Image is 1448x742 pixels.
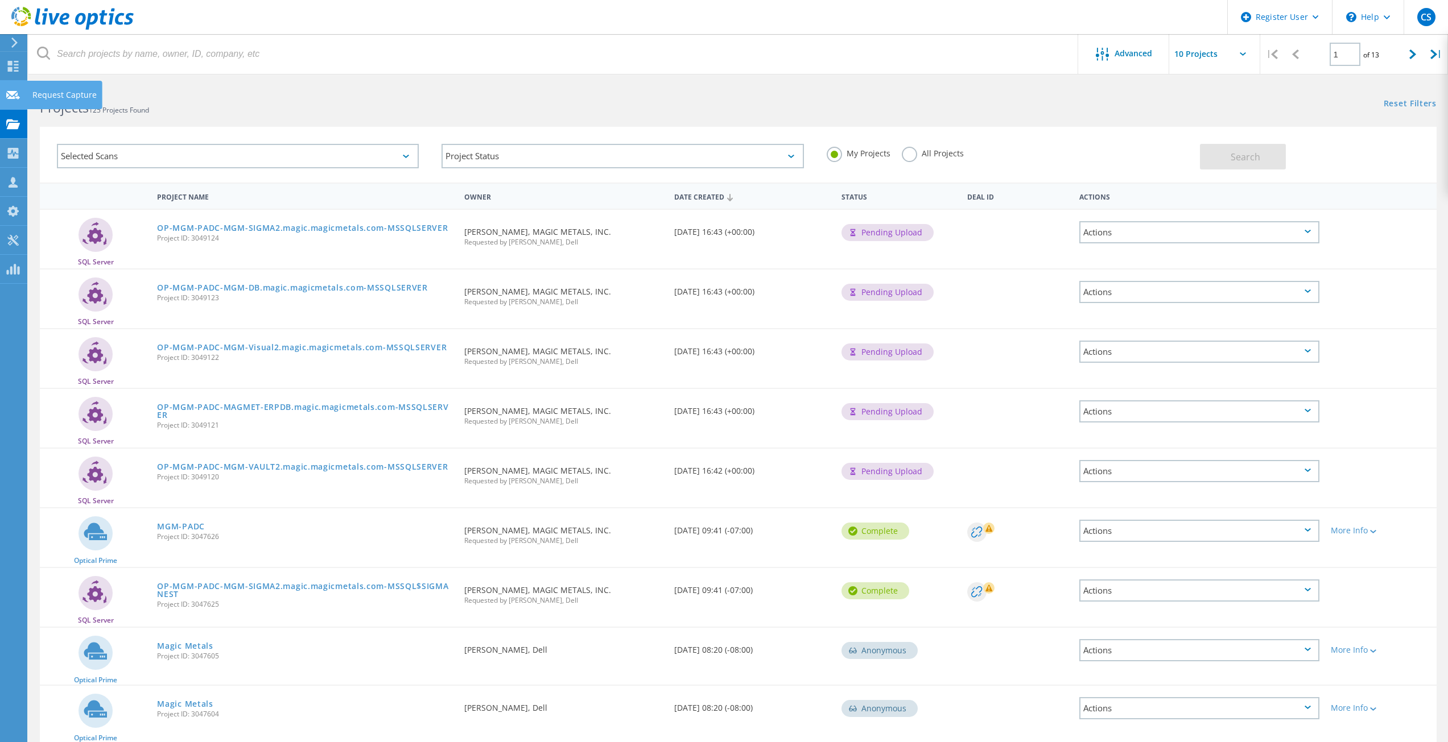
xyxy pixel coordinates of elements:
[902,147,964,157] label: All Projects
[459,508,668,556] div: [PERSON_NAME], MAGIC METALS, INC.
[78,438,114,445] span: SQL Server
[459,628,668,665] div: [PERSON_NAME], Dell
[464,537,662,544] span: Requested by [PERSON_NAME], Dell
[1384,100,1437,109] a: Reset Filters
[459,185,668,206] div: Owner
[464,478,662,484] span: Requested by [PERSON_NAME], Dell
[459,686,668,723] div: [PERSON_NAME], Dell
[459,210,668,257] div: [PERSON_NAME], MAGIC METALS, INC.
[669,686,836,723] div: [DATE] 08:20 (-08:00)
[157,700,213,708] a: Magic Metals
[1346,12,1356,22] svg: \n
[157,533,453,540] span: Project ID: 3047626
[1331,646,1431,654] div: More Info
[841,700,918,717] div: Anonymous
[157,224,448,232] a: OP-MGM-PADC-MGM-SIGMA2.magic.magicmetals.com-MSSQLSERVER
[32,91,97,99] div: Request Capture
[442,144,803,168] div: Project Status
[841,284,934,301] div: Pending Upload
[157,642,213,650] a: Magic Metals
[74,677,117,683] span: Optical Prime
[78,498,114,504] span: SQL Server
[669,210,836,247] div: [DATE] 16:43 (+00:00)
[464,358,662,365] span: Requested by [PERSON_NAME], Dell
[11,24,134,32] a: Live Optics Dashboard
[841,523,909,540] div: Complete
[28,34,1079,74] input: Search projects by name, owner, ID, company, etc
[157,653,453,660] span: Project ID: 3047605
[1079,639,1319,661] div: Actions
[459,449,668,496] div: [PERSON_NAME], MAGIC METALS, INC.
[78,259,114,266] span: SQL Server
[157,422,453,429] span: Project ID: 3049121
[669,508,836,546] div: [DATE] 09:41 (-07:00)
[669,449,836,486] div: [DATE] 16:42 (+00:00)
[1079,400,1319,422] div: Actions
[1200,144,1286,169] button: Search
[157,711,453,718] span: Project ID: 3047604
[669,270,836,307] div: [DATE] 16:43 (+00:00)
[157,523,205,530] a: MGM-PADC
[1079,579,1319,602] div: Actions
[1425,34,1448,74] div: |
[464,299,662,305] span: Requested by [PERSON_NAME], Dell
[841,582,909,599] div: Complete
[962,185,1073,206] div: Deal Id
[841,224,934,241] div: Pending Upload
[1260,34,1284,74] div: |
[841,642,918,659] div: Anonymous
[459,329,668,376] div: [PERSON_NAME], MAGIC METALS, INC.
[57,144,419,168] div: Selected Scans
[1079,697,1319,719] div: Actions
[1079,221,1319,243] div: Actions
[157,284,427,292] a: OP-MGM-PADC-MGM-DB.magic.magicmetals.com-MSSQLSERVER
[669,185,836,207] div: Date Created
[1074,185,1325,206] div: Actions
[1115,49,1152,57] span: Advanced
[151,185,459,206] div: Project Name
[669,329,836,367] div: [DATE] 16:43 (+00:00)
[74,735,117,741] span: Optical Prime
[1331,704,1431,712] div: More Info
[78,318,114,325] span: SQL Server
[157,463,448,471] a: OP-MGM-PADC-MGM-VAULT2.magic.magicmetals.com-MSSQLSERVER
[157,403,453,419] a: OP-MGM-PADC-MAGMET-ERPDB.magic.magicmetals.com-MSSQLSERVER
[1331,527,1431,534] div: More Info
[841,343,934,360] div: Pending Upload
[74,557,117,564] span: Optical Prime
[1079,460,1319,482] div: Actions
[459,568,668,615] div: [PERSON_NAME], MAGIC METALS, INC.
[157,354,453,361] span: Project ID: 3049122
[841,463,934,480] div: Pending Upload
[459,389,668,436] div: [PERSON_NAME], MAGIC METALS, INC.
[1079,520,1319,542] div: Actions
[157,343,447,351] a: OP-MGM-PADC-MGM-Visual2.magic.magicmetals.com-MSSQLSERVER
[157,474,453,480] span: Project ID: 3049120
[1363,50,1379,60] span: of 13
[459,270,668,317] div: [PERSON_NAME], MAGIC METALS, INC.
[1421,13,1432,22] span: CS
[157,295,453,301] span: Project ID: 3049123
[1079,281,1319,303] div: Actions
[836,185,962,206] div: Status
[1079,341,1319,363] div: Actions
[78,617,114,624] span: SQL Server
[464,418,662,425] span: Requested by [PERSON_NAME], Dell
[669,389,836,426] div: [DATE] 16:43 (+00:00)
[78,378,114,385] span: SQL Server
[669,568,836,606] div: [DATE] 09:41 (-07:00)
[1231,151,1260,163] span: Search
[157,601,453,608] span: Project ID: 3047625
[157,582,453,598] a: OP-MGM-PADC-MGM-SIGMA2.magic.magicmetals.com-MSSQL$SIGMANEST
[89,105,149,115] span: 125 Projects Found
[157,235,453,242] span: Project ID: 3049124
[841,403,934,420] div: Pending Upload
[464,597,662,604] span: Requested by [PERSON_NAME], Dell
[669,628,836,665] div: [DATE] 08:20 (-08:00)
[464,239,662,246] span: Requested by [PERSON_NAME], Dell
[827,147,890,157] label: My Projects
